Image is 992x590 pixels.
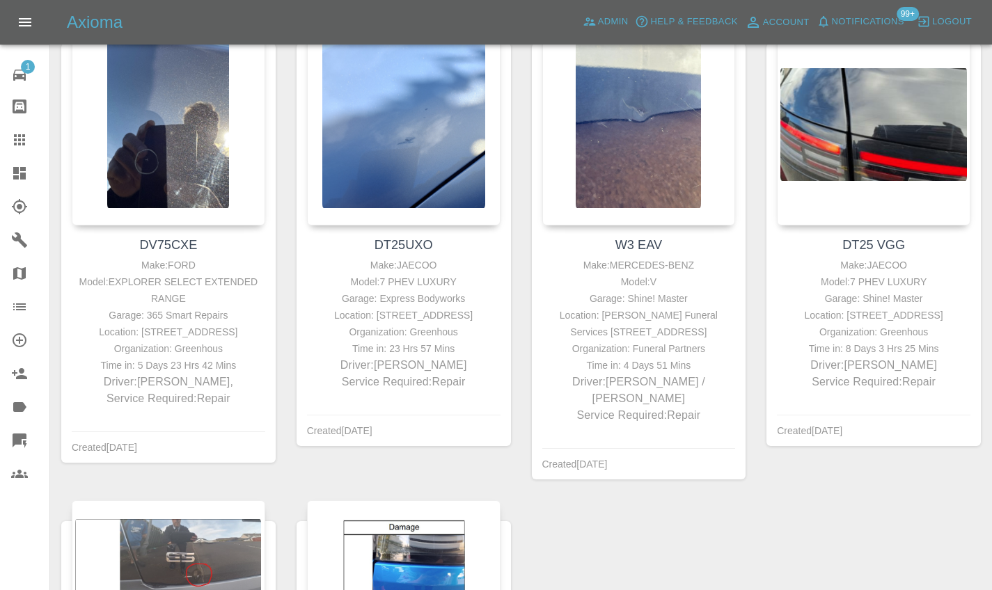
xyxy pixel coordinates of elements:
[913,11,975,33] button: Logout
[650,14,737,30] span: Help & Feedback
[579,11,632,33] a: Admin
[780,374,967,390] p: Service Required: Repair
[75,257,262,273] div: Make: FORD
[780,324,967,340] div: Organization: Greenhous
[310,357,497,374] p: Driver: [PERSON_NAME]
[546,407,732,424] p: Service Required: Repair
[780,357,967,374] p: Driver: [PERSON_NAME]
[615,238,662,252] a: W3 EAV
[72,439,137,456] div: Created [DATE]
[75,390,262,407] p: Service Required: Repair
[780,307,967,324] div: Location: [STREET_ADDRESS]
[546,290,732,307] div: Garage: Shine! Master
[546,307,732,340] div: Location: [PERSON_NAME] Funeral Services [STREET_ADDRESS]
[21,60,35,74] span: 1
[75,340,262,357] div: Organization: Greenhous
[763,15,810,31] span: Account
[842,238,905,252] a: DT25 VGG
[542,456,608,472] div: Created [DATE]
[310,273,497,290] div: Model: 7 PHEV LUXURY
[75,307,262,324] div: Garage: 365 Smart Repairs
[546,374,732,407] p: Driver: [PERSON_NAME] / [PERSON_NAME]
[67,11,123,33] h5: Axioma
[631,11,741,33] button: Help & Feedback
[780,273,967,290] div: Model: 7 PHEV LUXURY
[546,357,732,374] div: Time in: 4 Days 51 Mins
[777,422,842,439] div: Created [DATE]
[546,340,732,357] div: Organization: Funeral Partners
[75,374,262,390] p: Driver: [PERSON_NAME],
[75,324,262,340] div: Location: [STREET_ADDRESS]
[832,14,904,30] span: Notifications
[780,257,967,273] div: Make: JAECOO
[741,11,813,33] a: Account
[932,14,972,30] span: Logout
[310,307,497,324] div: Location: [STREET_ADDRESS]
[310,257,497,273] div: Make: JAECOO
[75,273,262,307] div: Model: EXPLORER SELECT EXTENDED RANGE
[598,14,629,30] span: Admin
[897,7,919,21] span: 99+
[546,273,732,290] div: Model: V
[375,238,433,252] a: DT25UXO
[310,324,497,340] div: Organization: Greenhous
[307,422,372,439] div: Created [DATE]
[310,340,497,357] div: Time in: 23 Hrs 57 Mins
[310,290,497,307] div: Garage: Express Bodyworks
[310,374,497,390] p: Service Required: Repair
[139,238,197,252] a: DV75CXE
[813,11,908,33] button: Notifications
[75,357,262,374] div: Time in: 5 Days 23 Hrs 42 Mins
[780,290,967,307] div: Garage: Shine! Master
[8,6,42,39] button: Open drawer
[780,340,967,357] div: Time in: 8 Days 3 Hrs 25 Mins
[546,257,732,273] div: Make: MERCEDES-BENZ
